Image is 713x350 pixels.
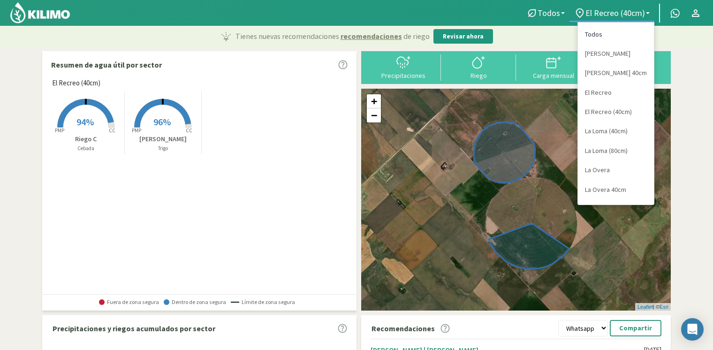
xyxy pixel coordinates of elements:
a: La Overa [578,160,654,180]
tspan: PMP [55,127,64,134]
span: 94% [76,116,94,128]
a: Esri [660,304,668,310]
span: Dentro de zona segura [164,299,226,305]
div: Riego [444,72,513,79]
span: Todos [538,8,560,18]
div: Precipitaciones [369,72,438,79]
div: | © [635,303,671,311]
button: Compartir [610,320,661,336]
button: Revisar ahora [433,29,493,44]
p: Tienes nuevas recomendaciones [235,30,430,42]
a: [PERSON_NAME] 40cm [578,63,654,83]
p: Riego C [47,134,124,144]
a: El Recreo [578,83,654,102]
a: La Loma (80cm) [578,141,654,160]
span: El Recreo (40cm) [585,8,645,18]
span: El Recreo (40cm) [52,78,100,89]
a: [PERSON_NAME] [578,44,654,63]
a: Zoom in [367,94,381,108]
p: Trigo [125,145,202,152]
div: Open Intercom Messenger [681,318,704,341]
span: 96% [153,116,171,128]
tspan: PMP [132,127,141,134]
a: La Loma (40cm) [578,122,654,141]
button: Carga mensual [516,54,591,79]
a: El Recreo (40cm) [578,102,654,122]
p: Cebada [47,145,124,152]
span: Fuera de zona segura [99,299,159,305]
span: recomendaciones [341,30,402,42]
span: de riego [403,30,430,42]
p: Resumen de agua útil por sector [51,59,162,70]
button: Riego [441,54,516,79]
p: Compartir [619,323,652,334]
tspan: CC [186,127,193,134]
a: Todos [578,25,654,44]
a: San Jorge [578,199,654,219]
img: Kilimo [9,1,71,24]
p: Precipitaciones y riegos acumulados por sector [53,323,215,334]
button: Precipitaciones [366,54,441,79]
p: Recomendaciones [372,323,435,334]
p: Revisar ahora [443,32,484,41]
div: Carga mensual [519,72,588,79]
a: Zoom out [367,108,381,122]
p: [PERSON_NAME] [125,134,202,144]
tspan: CC [109,127,115,134]
a: Leaflet [637,304,653,310]
a: La Overa 40cm [578,180,654,199]
span: Límite de zona segura [231,299,295,305]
